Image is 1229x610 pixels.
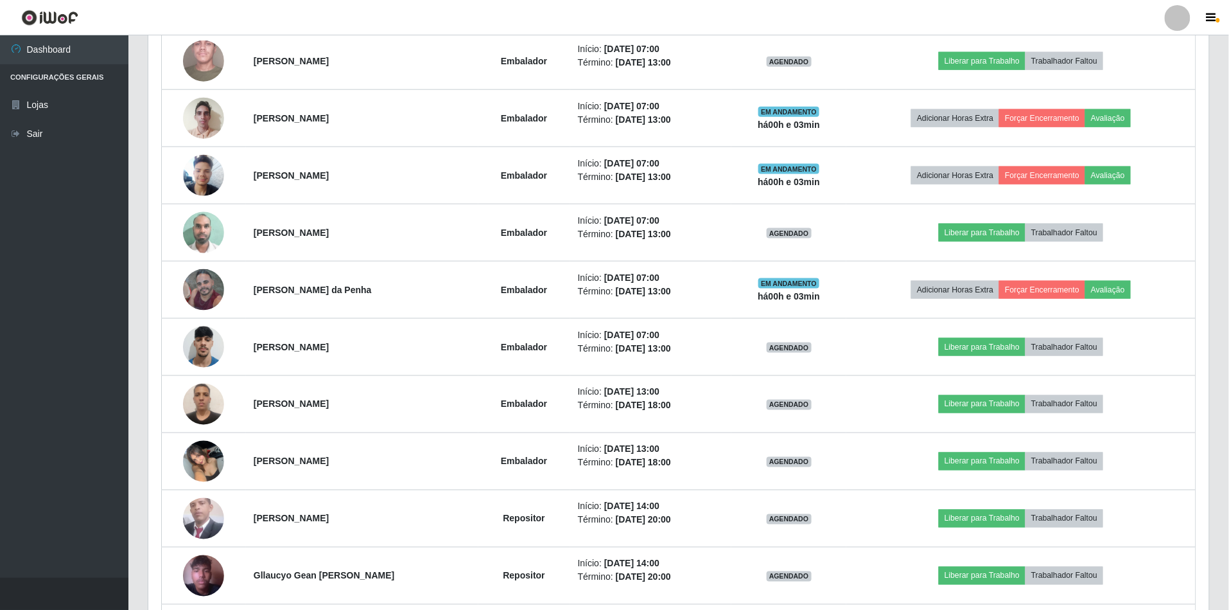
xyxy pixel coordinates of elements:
[183,205,224,260] img: 1751466407656.jpeg
[939,224,1025,242] button: Liberar para Trabalho
[578,214,724,228] li: Início:
[758,177,820,187] strong: há 00 h e 03 min
[616,172,671,182] time: [DATE] 13:00
[254,571,394,581] strong: Gllaucyo Gean [PERSON_NAME]
[1025,453,1103,471] button: Trabalhador Faltou
[501,342,547,352] strong: Embalador
[604,215,659,226] time: [DATE] 07:00
[501,399,547,409] strong: Embalador
[911,109,999,127] button: Adicionar Horas Extra
[604,330,659,340] time: [DATE] 07:00
[503,571,545,581] strong: Repositor
[616,229,671,239] time: [DATE] 13:00
[616,286,671,296] time: [DATE] 13:00
[254,456,329,467] strong: [PERSON_NAME]
[616,57,671,67] time: [DATE] 13:00
[183,496,224,541] img: 1740078176473.jpeg
[183,319,224,374] img: 1755788911254.jpeg
[578,456,724,470] li: Término:
[254,170,329,181] strong: [PERSON_NAME]
[578,571,724,584] li: Término:
[1025,567,1103,585] button: Trabalhador Faltou
[767,571,812,582] span: AGENDADO
[1025,395,1103,413] button: Trabalhador Faltou
[578,557,724,571] li: Início:
[578,500,724,514] li: Início:
[503,514,545,524] strong: Repositor
[578,113,724,127] li: Término:
[183,434,224,489] img: 1754455708839.jpeg
[254,399,329,409] strong: [PERSON_NAME]
[578,443,724,456] li: Início:
[578,170,724,184] li: Término:
[604,273,659,283] time: [DATE] 07:00
[604,44,659,54] time: [DATE] 07:00
[939,338,1025,356] button: Liberar para Trabalho
[254,342,329,352] strong: [PERSON_NAME]
[604,444,659,454] time: [DATE] 13:00
[578,100,724,113] li: Início:
[767,343,812,353] span: AGENDADO
[501,456,547,467] strong: Embalador
[758,107,819,117] span: EM ANDAMENTO
[1025,510,1103,528] button: Trabalhador Faltou
[254,113,329,123] strong: [PERSON_NAME]
[604,158,659,168] time: [DATE] 07:00
[758,291,820,301] strong: há 00 h e 03 min
[578,228,724,241] li: Término:
[616,515,671,525] time: [DATE] 20:00
[21,10,78,26] img: CoreUI Logo
[501,170,547,181] strong: Embalador
[183,15,224,107] img: 1705933519386.jpeg
[578,328,724,342] li: Início:
[501,113,547,123] strong: Embalador
[758,278,819,289] span: EM ANDAMENTO
[616,343,671,354] time: [DATE] 13:00
[501,56,547,66] strong: Embalador
[616,458,671,468] time: [DATE] 18:00
[999,166,1085,184] button: Forçar Encerramento
[616,114,671,125] time: [DATE] 13:00
[911,166,999,184] button: Adicionar Horas Extra
[939,567,1025,585] button: Liberar para Trabalho
[183,148,224,202] img: 1745015698766.jpeg
[183,91,224,145] img: 1740100256031.jpeg
[254,56,329,66] strong: [PERSON_NAME]
[767,228,812,238] span: AGENDADO
[939,510,1025,528] button: Liberar para Trabalho
[1085,109,1131,127] button: Avaliação
[183,269,224,310] img: 1754916513392.jpeg
[578,285,724,298] li: Término:
[578,386,724,399] li: Início:
[767,57,812,67] span: AGENDADO
[616,572,671,582] time: [DATE] 20:00
[911,281,999,299] button: Adicionar Horas Extra
[1025,224,1103,242] button: Trabalhador Faltou
[767,457,812,467] span: AGENDADO
[758,164,819,174] span: EM ANDAMENTO
[767,514,812,525] span: AGENDADO
[578,271,724,285] li: Início:
[999,281,1085,299] button: Forçar Encerramento
[616,400,671,411] time: [DATE] 18:00
[254,228,329,238] strong: [PERSON_NAME]
[999,109,1085,127] button: Forçar Encerramento
[1085,166,1131,184] button: Avaliação
[578,56,724,69] li: Término:
[254,285,372,295] strong: [PERSON_NAME] da Penha
[604,559,659,569] time: [DATE] 14:00
[254,514,329,524] strong: [PERSON_NAME]
[501,228,547,238] strong: Embalador
[578,342,724,355] li: Término:
[578,157,724,170] li: Início:
[1025,52,1103,70] button: Trabalhador Faltou
[767,400,812,410] span: AGENDADO
[939,395,1025,413] button: Liberar para Trabalho
[604,101,659,111] time: [DATE] 07:00
[578,42,724,56] li: Início:
[604,387,659,397] time: [DATE] 13:00
[578,514,724,527] li: Término:
[578,399,724,413] li: Término:
[1085,281,1131,299] button: Avaliação
[1025,338,1103,356] button: Trabalhador Faltou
